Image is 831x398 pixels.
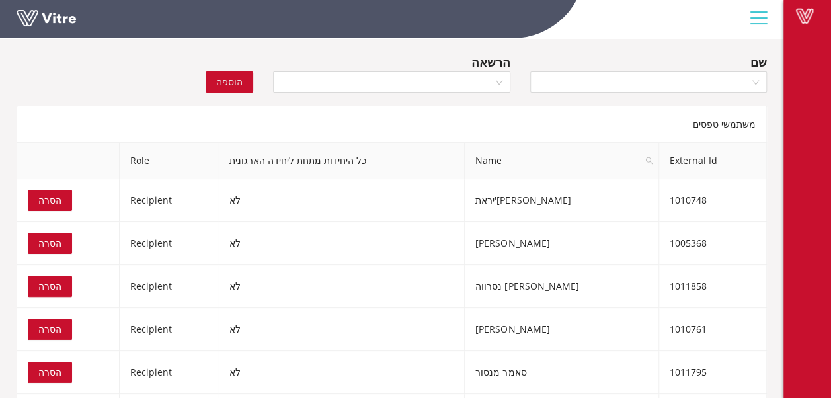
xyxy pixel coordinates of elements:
[465,351,659,394] td: סאמר מנסור
[38,279,61,294] span: הסרה
[670,366,707,378] span: 1011795
[17,106,767,142] div: משתמשי טפסים
[218,351,465,394] td: לא
[218,143,465,179] th: כל היחידות מתחת ליחידה הארגונית
[28,233,72,254] button: הסרה
[120,143,218,179] th: Role
[465,143,658,179] span: Name
[38,365,61,379] span: הסרה
[659,143,767,179] th: External Id
[670,237,707,249] span: 1005368
[640,143,658,179] span: search
[130,280,172,292] span: Recipient
[130,366,172,378] span: Recipient
[38,236,61,251] span: הסרה
[130,194,172,206] span: Recipient
[465,265,659,308] td: [PERSON_NAME] נסרווה
[465,222,659,265] td: [PERSON_NAME]
[38,193,61,208] span: הסרה
[670,323,707,335] span: 1010761
[28,190,72,211] button: הסרה
[28,362,72,383] button: הסרה
[218,179,465,222] td: לא
[471,53,510,71] div: הרשאה
[130,237,172,249] span: Recipient
[645,157,653,165] span: search
[465,308,659,351] td: [PERSON_NAME]
[28,276,72,297] button: הסרה
[218,308,465,351] td: לא
[670,194,707,206] span: 1010748
[670,280,707,292] span: 1011858
[218,222,465,265] td: לא
[28,319,72,340] button: הסרה
[130,323,172,335] span: Recipient
[218,265,465,308] td: לא
[206,71,253,93] button: הוספה
[750,53,767,71] div: שם
[38,322,61,337] span: הסרה
[465,179,659,222] td: [PERSON_NAME]'יראת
